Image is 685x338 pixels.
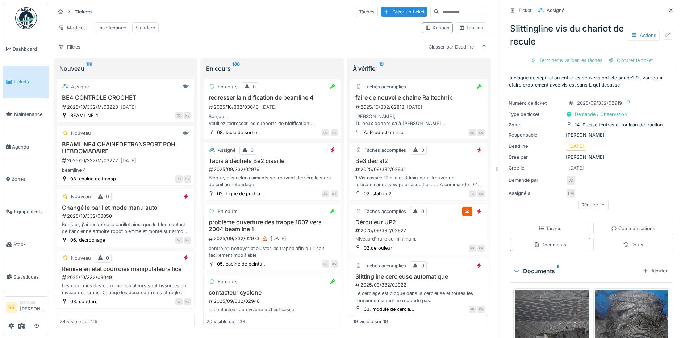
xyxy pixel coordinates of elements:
div: Assigné [71,83,89,90]
a: Agenda [3,130,49,163]
div: 2025/09/332/02931 [355,166,485,173]
div: Nouveau [71,130,91,137]
div: Communications [611,225,655,232]
a: RG Manager[PERSON_NAME] [6,300,46,317]
h3: Slittingline cercleuse automatique [353,273,485,280]
div: 02.derouleur [364,245,392,251]
div: Tâches accomplies [364,262,406,269]
div: RG [175,175,183,183]
div: RG [322,260,329,268]
div: [DATE] [407,104,422,110]
h3: Dérouleur UP2. [353,219,485,226]
div: maintenance [98,24,126,31]
div: [PERSON_NAME] [509,132,675,138]
div: 03. chaine de transp... [70,175,120,182]
div: Bonjour , Veuillez redresser les supports de nidification. soulever la nidification. enlever les ... [206,113,338,127]
div: KV [184,237,191,244]
div: 03. soudure [70,298,97,305]
div: 2025/09/332/02948 [208,298,338,305]
div: 2025/10/332/03046 [208,103,338,112]
h3: Tapis à déchets Be2 cisaille [206,158,338,164]
a: Maintenance [3,98,49,131]
div: Slittingline vis du chariot de recule [507,19,676,51]
div: le contacteur du cyclone up1 est cassé [206,306,338,313]
div: 2025/09/332/02927 [355,227,485,234]
div: Manager [20,300,46,305]
div: KV [477,129,485,136]
h3: faire de nouvelle chaîne Railtechnik [353,94,485,101]
div: 2025/09/332/02922 [355,281,485,288]
div: KV [477,306,485,313]
div: 2025/09/332/02973 [208,234,338,243]
div: Standard [135,24,155,31]
div: Demandé par [509,177,563,184]
div: [DATE] [121,104,136,110]
div: AV [322,190,329,197]
div: 0 [421,262,424,269]
sup: 19 [379,64,384,73]
div: 2025/10/332/M/03223 [61,103,191,112]
div: KV [184,175,191,183]
div: En cours [218,208,238,215]
div: Tâches [356,7,378,17]
div: 02. Ligne de profila... [217,190,264,197]
div: Le cerclage est bloqué dans la cercleuse et toutes les fonctions manuel ne réponde pas. [353,290,485,304]
h3: BE4 CONTROLE CROCHET [60,94,191,101]
div: 06. decrochage [70,237,105,243]
div: controler, nettoyer et ajuster les trappe afin qu'il soit facillement modifiable [206,245,338,259]
div: Demande / Observation [575,111,627,118]
div: Zone [509,121,563,128]
h3: Changé le barillet mode manu auto [60,204,191,211]
div: LM [566,188,576,199]
div: RG [469,129,476,136]
div: Créé par [509,154,563,160]
div: beamline 4 [60,167,191,174]
div: Actions [628,30,660,41]
div: AV [175,237,183,244]
div: Tableau [459,24,483,31]
div: Responsable [509,132,563,138]
div: 2025/09/332/02976 [208,166,338,173]
span: Maintenance [14,111,46,118]
div: En cours [218,83,238,90]
div: [DATE] [568,143,584,150]
div: 20 visible sur 138 [206,318,245,325]
div: 14. Presse feutres et rouleau de traction [575,121,663,128]
div: 0 [106,255,109,262]
div: GR [469,245,476,252]
div: RG [322,129,329,136]
div: Ticket [518,7,531,14]
div: [DATE] [271,235,286,242]
div: RG [175,112,183,119]
h3: BEAMLINE4 CHAINEDETRANSPORT POH HEBDOMADAIRE [60,141,191,155]
div: [PERSON_NAME] [509,154,675,160]
div: 0 [253,83,256,90]
div: [PERSON_NAME], Tu peux donner sa à [PERSON_NAME] couper la chaine 16B1 en des morceau de 3 maillo... [353,113,485,127]
div: Assigné [218,147,235,154]
div: 0 [421,208,424,215]
h3: Be3 déc st2 [353,158,485,164]
h3: Remise en état courroies manipulateurs lice [60,266,191,272]
div: Tâches accomplies [364,147,406,154]
div: Tâches accomplies [364,83,406,90]
a: Zones [3,163,49,196]
div: Documents [534,241,566,248]
div: 24 visible sur 116 [60,318,97,325]
div: Créer un ticket [381,7,427,17]
div: JD [469,306,476,313]
div: Assigné [547,7,564,14]
sup: 3 [556,267,559,275]
div: BEAMLINE 4 [70,112,98,119]
h3: redresser la nidification de beamline 4 [206,94,338,101]
span: Agenda [12,143,46,150]
div: JD [566,175,576,185]
div: En cours [206,64,338,73]
div: 02. station 2 [364,190,392,197]
div: À vérifier [353,64,485,73]
div: 08. table de sortie [217,129,257,136]
div: 19 visible sur 19 [353,318,388,325]
div: KV [184,298,191,305]
h3: problème ouverture des trappe 1007 vers 2004 beamline 1 [206,219,338,233]
a: Statistiques [3,260,49,293]
div: 2025/10/332/03049 [61,274,191,281]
